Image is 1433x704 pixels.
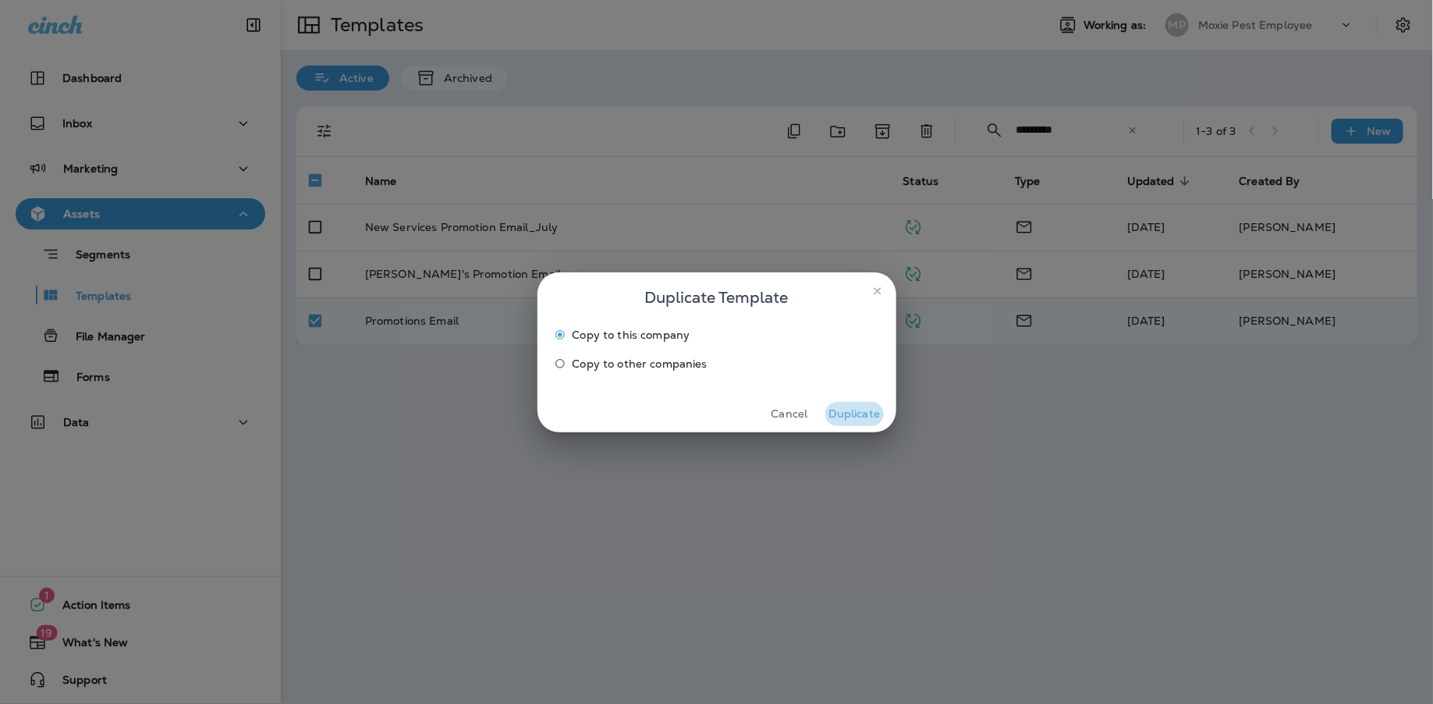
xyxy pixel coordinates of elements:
button: Cancel [761,402,819,426]
button: close [865,279,890,304]
span: Copy to this company [573,329,690,341]
span: Copy to other companies [573,357,708,370]
span: Duplicate Template [645,285,789,310]
button: Duplicate [825,402,884,426]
